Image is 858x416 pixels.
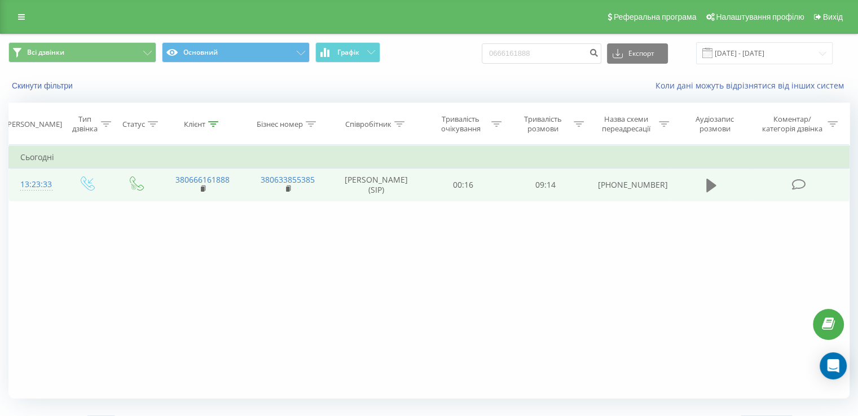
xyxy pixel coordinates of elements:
div: Коментар/категорія дзвінка [759,114,825,134]
div: Тривалість розмови [514,114,571,134]
div: Статус [122,120,145,129]
span: Всі дзвінки [27,48,64,57]
td: [PERSON_NAME] (SIP) [331,169,423,201]
button: Всі дзвінки [8,42,156,63]
div: Співробітник [345,120,391,129]
a: 380666161888 [175,174,230,185]
span: Реферальна програма [614,12,697,21]
span: Вихід [823,12,843,21]
td: Сьогодні [9,146,850,169]
input: Пошук за номером [482,43,601,64]
span: Графік [337,48,359,56]
td: 09:14 [504,169,586,201]
div: Аудіозапис розмови [682,114,748,134]
a: Коли дані можуть відрізнятися вiд інших систем [655,80,850,91]
div: Бізнес номер [257,120,303,129]
span: Налаштування профілю [716,12,804,21]
td: 00:16 [423,169,504,201]
button: Експорт [607,43,668,64]
a: 380633855385 [261,174,315,185]
div: Тип дзвінка [71,114,98,134]
div: [PERSON_NAME] [5,120,62,129]
div: Тривалість очікування [433,114,489,134]
button: Скинути фільтри [8,81,78,91]
button: Основний [162,42,310,63]
div: 13:23:33 [20,174,50,196]
td: [PHONE_NUMBER] [586,169,671,201]
div: Клієнт [184,120,205,129]
div: Назва схеми переадресації [597,114,656,134]
button: Графік [315,42,380,63]
div: Open Intercom Messenger [820,352,847,379]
